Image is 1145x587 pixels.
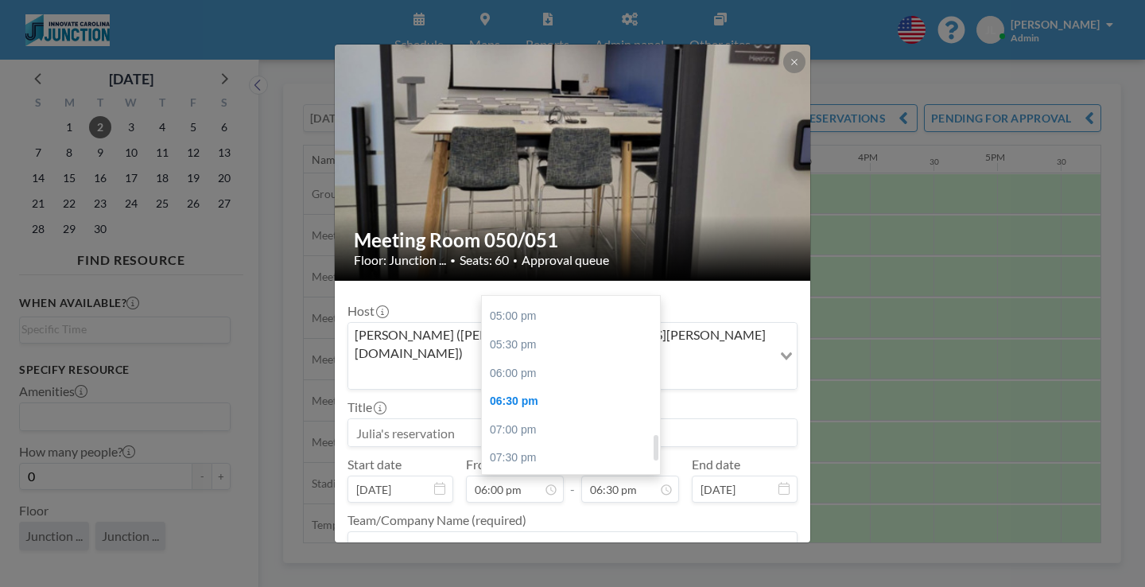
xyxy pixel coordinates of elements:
div: 07:30 pm [482,444,660,472]
input: Search for option [350,365,770,386]
label: Team/Company Name (required) [347,512,526,528]
div: 05:00 pm [482,302,660,331]
span: • [450,255,456,266]
span: • [513,255,518,266]
span: Floor: Junction ... [354,252,446,268]
label: Start date [347,457,402,472]
div: 06:30 pm [482,387,660,416]
div: Search for option [348,323,797,389]
label: Host [347,303,387,319]
label: From [466,457,495,472]
div: 08:00 pm [482,472,660,501]
span: Seats: 60 [460,252,509,268]
label: End date [692,457,740,472]
label: Title [347,399,385,415]
span: Approval queue [522,252,609,268]
h2: Meeting Room 050/051 [354,228,793,252]
span: - [570,462,575,497]
span: [PERSON_NAME] ([PERSON_NAME][EMAIL_ADDRESS][PERSON_NAME][DOMAIN_NAME]) [351,326,769,362]
div: 07:00 pm [482,416,660,445]
div: 05:30 pm [482,331,660,360]
div: 06:00 pm [482,360,660,388]
input: Julia's reservation [348,419,797,446]
img: 537.jpg [335,44,812,283]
